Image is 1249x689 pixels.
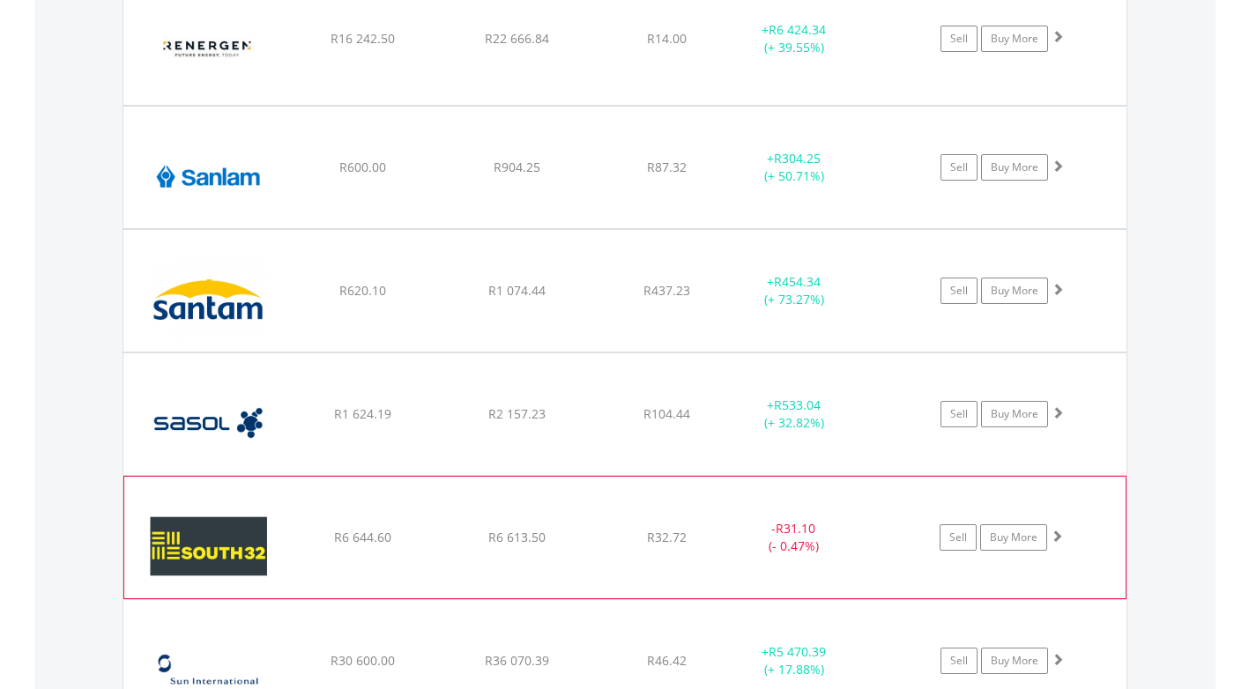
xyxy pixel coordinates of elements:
[940,278,978,304] a: Sell
[776,520,815,537] span: R31.10
[774,396,821,413] span: R533.04
[488,282,546,299] span: R1 074.44
[940,524,977,551] a: Sell
[643,405,690,422] span: R104.44
[981,26,1048,52] a: Buy More
[981,154,1048,181] a: Buy More
[774,150,821,167] span: R304.25
[981,648,1048,674] a: Buy More
[339,159,386,175] span: R600.00
[940,26,978,52] a: Sell
[728,150,861,185] div: + (+ 50.71%)
[339,282,386,299] span: R620.10
[132,129,284,224] img: EQU.ZA.SLM.png
[132,375,284,470] img: EQU.ZA.SOL.png
[728,21,861,56] div: + (+ 39.55%)
[334,405,391,422] span: R1 624.19
[940,648,978,674] a: Sell
[485,30,549,47] span: R22 666.84
[331,652,395,669] span: R30 600.00
[940,154,978,181] a: Sell
[647,529,687,545] span: R32.72
[133,499,285,594] img: EQU.ZA.S32.png
[728,396,861,432] div: + (+ 32.82%)
[647,30,687,47] span: R14.00
[334,529,391,545] span: R6 644.60
[647,652,687,669] span: R46.42
[488,405,546,422] span: R2 157.23
[488,529,546,545] span: R6 613.50
[647,159,687,175] span: R87.32
[331,30,395,47] span: R16 242.50
[940,401,978,427] a: Sell
[494,159,540,175] span: R904.25
[485,652,549,669] span: R36 070.39
[769,21,826,38] span: R6 424.34
[728,273,861,308] div: + (+ 73.27%)
[774,273,821,290] span: R454.34
[728,643,861,678] div: + (+ 17.88%)
[981,278,1048,304] a: Buy More
[769,643,826,660] span: R5 470.39
[132,252,284,347] img: EQU.ZA.SNT.png
[981,401,1048,427] a: Buy More
[643,282,690,299] span: R437.23
[727,520,859,555] div: - (- 0.47%)
[980,524,1047,551] a: Buy More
